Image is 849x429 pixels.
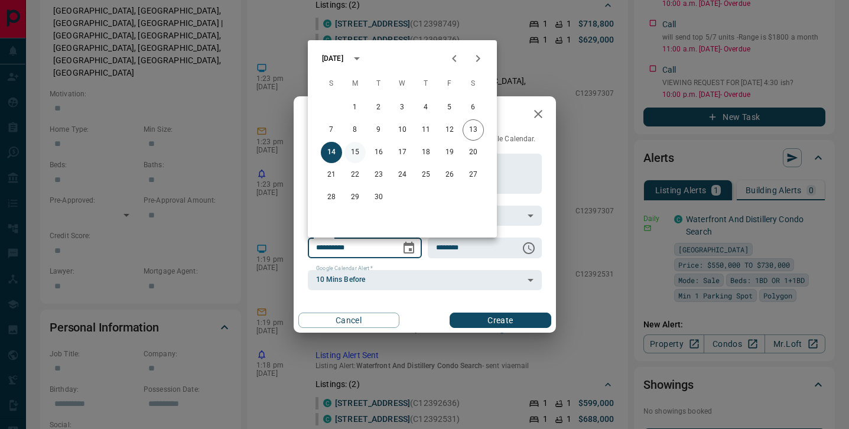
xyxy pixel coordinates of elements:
[368,72,389,96] span: Tuesday
[321,119,342,141] button: 7
[368,97,389,118] button: 2
[466,47,490,70] button: Next month
[415,142,437,163] button: 18
[463,119,484,141] button: 13
[298,313,399,328] button: Cancel
[316,265,373,272] label: Google Calendar Alert
[517,236,541,260] button: Choose time, selected time is 6:00 AM
[344,97,366,118] button: 1
[368,164,389,186] button: 23
[397,236,421,260] button: Choose date, selected date is Sep 14, 2025
[392,72,413,96] span: Wednesday
[415,97,437,118] button: 4
[347,48,367,69] button: calendar view is open, switch to year view
[321,187,342,208] button: 28
[322,53,343,64] div: [DATE]
[439,119,460,141] button: 12
[450,313,551,328] button: Create
[439,97,460,118] button: 5
[368,142,389,163] button: 16
[439,164,460,186] button: 26
[392,97,413,118] button: 3
[344,164,366,186] button: 22
[443,47,466,70] button: Previous month
[368,187,389,208] button: 30
[392,164,413,186] button: 24
[368,119,389,141] button: 9
[415,119,437,141] button: 11
[294,96,374,134] h2: New Task
[321,72,342,96] span: Sunday
[415,164,437,186] button: 25
[463,164,484,186] button: 27
[415,72,437,96] span: Thursday
[463,72,484,96] span: Saturday
[392,119,413,141] button: 10
[321,142,342,163] button: 14
[308,270,542,290] div: 10 Mins Before
[344,187,366,208] button: 29
[392,142,413,163] button: 17
[321,164,342,186] button: 21
[344,119,366,141] button: 8
[439,142,460,163] button: 19
[344,72,366,96] span: Monday
[344,142,366,163] button: 15
[463,97,484,118] button: 6
[463,142,484,163] button: 20
[439,72,460,96] span: Friday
